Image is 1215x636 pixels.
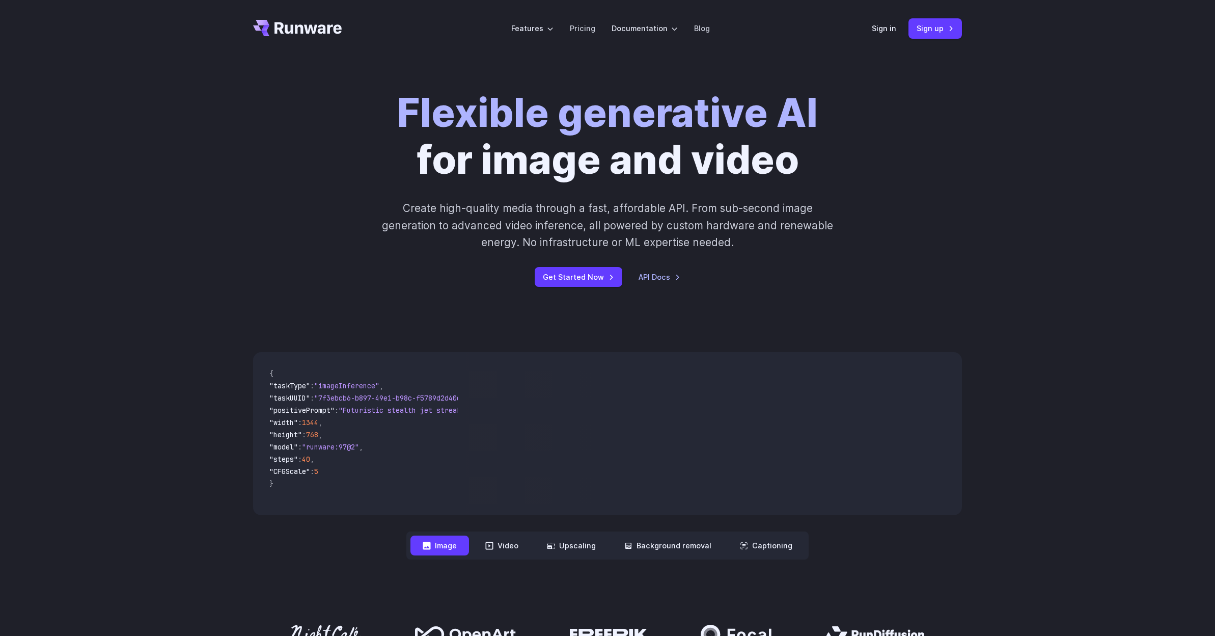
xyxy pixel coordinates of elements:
[339,406,709,415] span: "Futuristic stealth jet streaking through a neon-lit cityscape with glowing purple exhaust"
[908,18,962,38] a: Sign up
[570,22,595,34] a: Pricing
[359,442,363,452] span: ,
[314,381,379,390] span: "imageInference"
[473,536,531,555] button: Video
[379,381,383,390] span: ,
[728,536,805,555] button: Captioning
[269,406,335,415] span: "positivePrompt"
[269,442,298,452] span: "model"
[314,393,469,403] span: "7f3ebcb6-b897-49e1-b98c-f5789d2d40d7"
[269,479,273,488] span: }
[397,90,818,183] h1: for image and video
[335,406,339,415] span: :
[302,430,306,439] span: :
[302,442,359,452] span: "runware:97@2"
[694,22,710,34] a: Blog
[298,455,302,464] span: :
[535,267,622,287] a: Get Started Now
[310,455,314,464] span: ,
[612,536,724,555] button: Background removal
[306,430,318,439] span: 768
[298,418,302,427] span: :
[310,381,314,390] span: :
[310,393,314,403] span: :
[410,536,469,555] button: Image
[253,20,342,36] a: Go to /
[872,22,896,34] a: Sign in
[397,89,818,137] strong: Flexible generative AI
[269,455,298,464] span: "steps"
[612,22,678,34] label: Documentation
[381,200,835,251] p: Create high-quality media through a fast, affordable API. From sub-second image generation to adv...
[298,442,302,452] span: :
[639,271,680,283] a: API Docs
[511,22,554,34] label: Features
[269,418,298,427] span: "width"
[318,418,322,427] span: ,
[269,369,273,378] span: {
[318,430,322,439] span: ,
[302,455,310,464] span: 40
[535,536,608,555] button: Upscaling
[302,418,318,427] span: 1344
[269,393,310,403] span: "taskUUID"
[269,381,310,390] span: "taskType"
[314,467,318,476] span: 5
[310,467,314,476] span: :
[269,467,310,476] span: "CFGScale"
[269,430,302,439] span: "height"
